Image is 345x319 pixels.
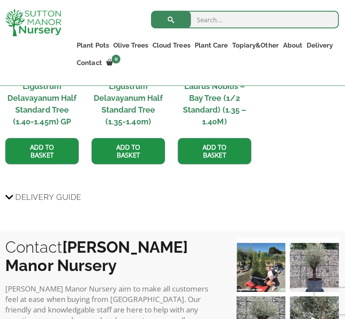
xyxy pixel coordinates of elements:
[152,11,338,28] input: Search...
[230,39,281,51] a: Topiary&Other
[92,76,166,131] h2: Ligustrum Delavayanum Half Standard Tree (1.35-1.40m)
[7,137,80,164] a: Add to basket: “Ligustrum Delavayanum Half Standard Tree (1.40-1.45m) GP”
[7,76,80,131] h2: Ligustrum Delavayanum Half Standard Tree (1.40-1.45m) GP
[7,237,188,273] b: [PERSON_NAME] Manor Nursery
[290,242,338,291] img: A beautiful multi-stem Spanish Olive tree potted in our luxurious fibre clay pots 😍😍
[17,188,82,204] span: Delivery Guide
[193,39,230,51] a: Plant Care
[7,237,219,273] h2: Contact
[112,55,121,63] span: 0
[178,76,251,131] h2: Laurus Nobilis – Bay Tree (1/2 Standard) (1.35 – 1.40M)
[304,39,335,51] a: Delivery
[75,57,105,69] a: Contact
[237,242,285,291] img: Our elegant & picturesque Angustifolia Cones are an exquisite addition to your Bay Tree collectio...
[7,9,62,36] img: logo
[105,57,124,69] a: 0
[112,39,151,51] a: Olive Trees
[75,39,112,51] a: Plant Pots
[281,39,304,51] a: About
[92,137,166,164] a: Add to basket: “Ligustrum Delavayanum Half Standard Tree (1.35-1.40m)”
[151,39,193,51] a: Cloud Trees
[178,137,251,164] a: Add to basket: “Laurus Nobilis - Bay Tree (1/2 Standard) (1.35 - 1.40M)”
